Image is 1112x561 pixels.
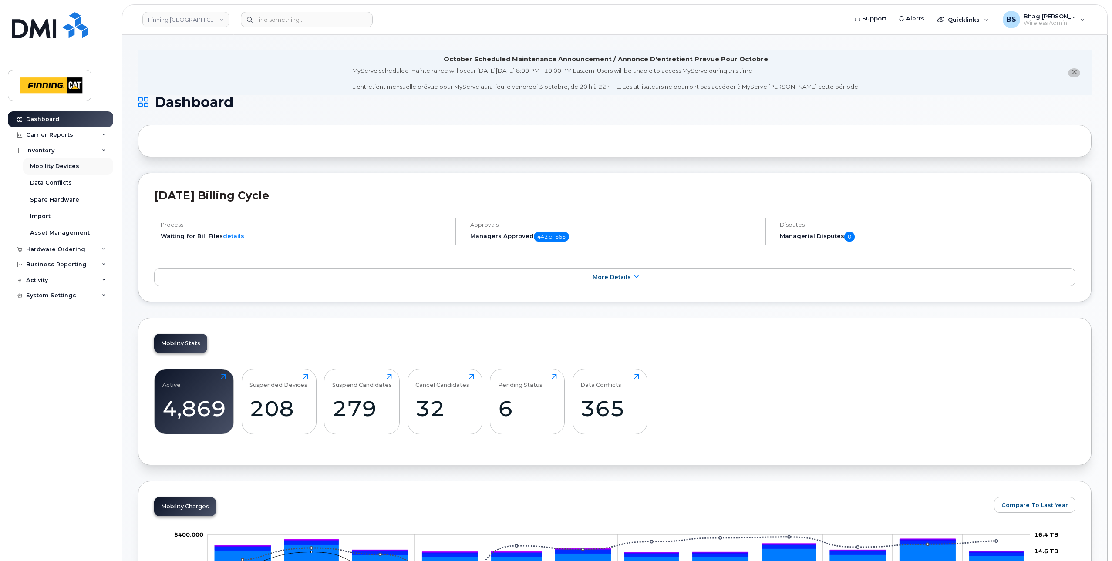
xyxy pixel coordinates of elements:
[415,396,474,421] div: 32
[580,396,639,421] div: 365
[415,374,469,388] div: Cancel Candidates
[162,374,226,430] a: Active4,869
[498,374,543,388] div: Pending Status
[1068,68,1080,77] button: close notification
[844,232,855,242] span: 0
[534,232,569,242] span: 442 of 565
[332,396,392,421] div: 279
[580,374,639,430] a: Data Conflicts365
[223,232,244,239] a: details
[215,539,1023,553] g: PST
[154,189,1075,202] h2: [DATE] Billing Cycle
[352,67,859,91] div: MyServe scheduled maintenance will occur [DATE][DATE] 8:00 PM - 10:00 PM Eastern. Users will be u...
[215,539,1023,552] g: QST
[580,374,621,388] div: Data Conflicts
[162,374,181,388] div: Active
[174,531,203,538] g: $0
[415,374,474,430] a: Cancel Candidates32
[780,232,1075,242] h5: Managerial Disputes
[249,374,307,388] div: Suspended Devices
[1034,531,1058,538] tspan: 16.4 TB
[155,96,233,109] span: Dashboard
[593,274,631,280] span: More Details
[249,374,308,430] a: Suspended Devices208
[215,540,1023,557] g: GST
[1001,501,1068,509] span: Compare To Last Year
[1034,548,1058,554] tspan: 14.6 TB
[1074,523,1105,554] iframe: Messenger Launcher
[444,55,768,64] div: October Scheduled Maintenance Announcement / Annonce D'entretient Prévue Pour Octobre
[162,396,226,421] div: 4,869
[780,222,1075,228] h4: Disputes
[994,497,1075,513] button: Compare To Last Year
[470,232,758,242] h5: Managers Approved
[161,222,448,228] h4: Process
[332,374,392,388] div: Suspend Candidates
[498,374,557,430] a: Pending Status6
[332,374,392,430] a: Suspend Candidates279
[470,222,758,228] h4: Approvals
[249,396,308,421] div: 208
[174,531,203,538] tspan: $400,000
[498,396,557,421] div: 6
[215,540,1023,554] g: HST
[161,232,448,240] li: Waiting for Bill Files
